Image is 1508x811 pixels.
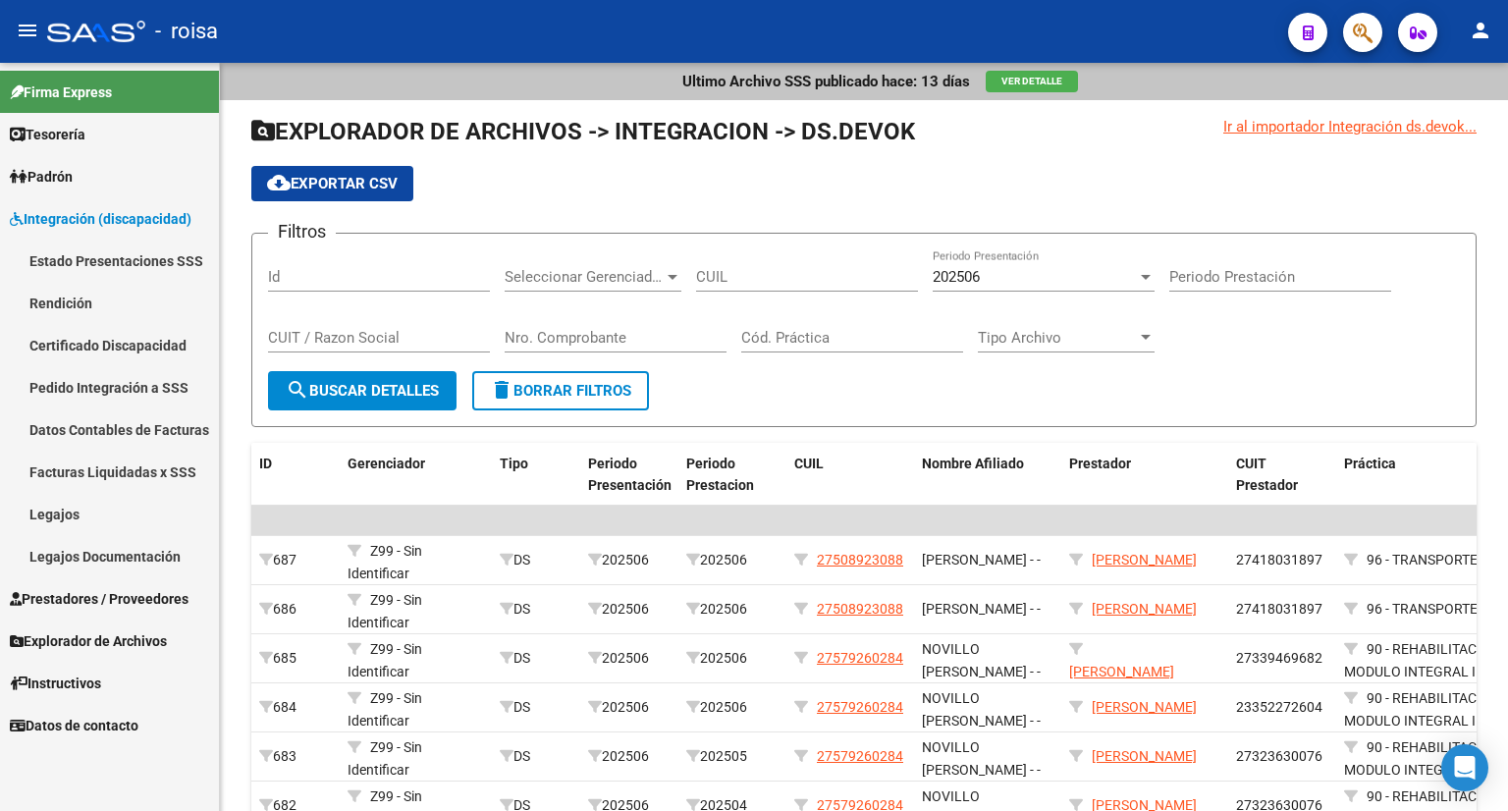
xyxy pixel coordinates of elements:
[978,329,1137,347] span: Tipo Archivo
[500,647,572,670] div: DS
[490,382,631,400] span: Borrar Filtros
[817,650,903,666] span: 27579260284
[986,71,1078,92] button: Ver Detalle
[588,549,671,571] div: 202506
[686,745,779,768] div: 202505
[286,378,309,402] mat-icon: search
[492,443,580,508] datatable-header-cell: Tipo
[588,696,671,719] div: 202506
[1092,699,1197,715] span: [PERSON_NAME]
[678,443,786,508] datatable-header-cell: Periodo Prestacion
[472,371,649,410] button: Borrar Filtros
[10,81,112,103] span: Firma Express
[580,443,678,508] datatable-header-cell: Periodo Presentación
[588,745,671,768] div: 202506
[500,745,572,768] div: DS
[922,690,1041,729] span: NOVILLO [PERSON_NAME] - -
[922,641,1041,679] span: NOVILLO [PERSON_NAME] - -
[500,549,572,571] div: DS
[1092,552,1197,568] span: [PERSON_NAME]
[914,443,1061,508] datatable-header-cell: Nombre Afiliado
[348,641,422,679] span: Z99 - Sin Identificar
[500,456,528,471] span: Tipo
[686,598,779,621] div: 202506
[1441,744,1488,791] div: Open Intercom Messenger
[251,118,915,145] span: EXPLORADOR DE ARCHIVOS -> INTEGRACION -> DS.DEVOK
[1236,650,1322,666] span: 27339469682
[1236,601,1322,617] span: 27418031897
[588,456,672,494] span: Periodo Presentación
[348,543,422,581] span: Z99 - Sin Identificar
[933,268,980,286] span: 202506
[1228,443,1336,508] datatable-header-cell: CUIT Prestador
[588,647,671,670] div: 202506
[1223,116,1477,137] div: Ir al importador Integración ds.devok...
[500,598,572,621] div: DS
[259,549,332,571] div: 687
[1069,664,1174,702] span: [PERSON_NAME] [PERSON_NAME]
[10,673,101,694] span: Instructivos
[786,443,914,508] datatable-header-cell: CUIL
[1236,456,1298,494] span: CUIT Prestador
[1069,456,1131,471] span: Prestador
[348,739,422,778] span: Z99 - Sin Identificar
[259,745,332,768] div: 683
[267,171,291,194] mat-icon: cloud_download
[259,696,332,719] div: 684
[267,175,398,192] span: Exportar CSV
[16,19,39,42] mat-icon: menu
[505,268,664,286] span: Seleccionar Gerenciador
[10,715,138,736] span: Datos de contacto
[268,371,457,410] button: Buscar Detalles
[1236,552,1322,568] span: 27418031897
[817,748,903,764] span: 27579260284
[1001,76,1062,86] span: Ver Detalle
[686,456,754,494] span: Periodo Prestacion
[1092,748,1197,764] span: [PERSON_NAME]
[1344,456,1396,471] span: Práctica
[922,601,1041,617] span: [PERSON_NAME] - -
[286,382,439,400] span: Buscar Detalles
[1061,443,1228,508] datatable-header-cell: Prestador
[155,10,218,53] span: - roisa
[922,552,1041,568] span: [PERSON_NAME] - -
[251,443,340,508] datatable-header-cell: ID
[490,378,513,402] mat-icon: delete
[794,456,824,471] span: CUIL
[817,601,903,617] span: 27508923088
[922,456,1024,471] span: Nombre Afiliado
[268,218,336,245] h3: Filtros
[10,630,167,652] span: Explorador de Archivos
[348,592,422,630] span: Z99 - Sin Identificar
[251,166,413,201] button: Exportar CSV
[259,456,272,471] span: ID
[259,598,332,621] div: 686
[817,699,903,715] span: 27579260284
[682,71,970,92] p: Ultimo Archivo SSS publicado hace: 13 días
[686,647,779,670] div: 202506
[817,552,903,568] span: 27508923088
[686,549,779,571] div: 202506
[259,647,332,670] div: 685
[1469,19,1492,42] mat-icon: person
[340,443,492,508] datatable-header-cell: Gerenciador
[10,166,73,188] span: Padrón
[348,690,422,729] span: Z99 - Sin Identificar
[686,696,779,719] div: 202506
[10,588,188,610] span: Prestadores / Proveedores
[500,696,572,719] div: DS
[348,456,425,471] span: Gerenciador
[1236,748,1322,764] span: 27323630076
[10,208,191,230] span: Integración (discapacidad)
[1092,601,1197,617] span: [PERSON_NAME]
[922,739,1041,778] span: NOVILLO [PERSON_NAME] - -
[1236,699,1322,715] span: 23352272604
[10,124,85,145] span: Tesorería
[588,598,671,621] div: 202506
